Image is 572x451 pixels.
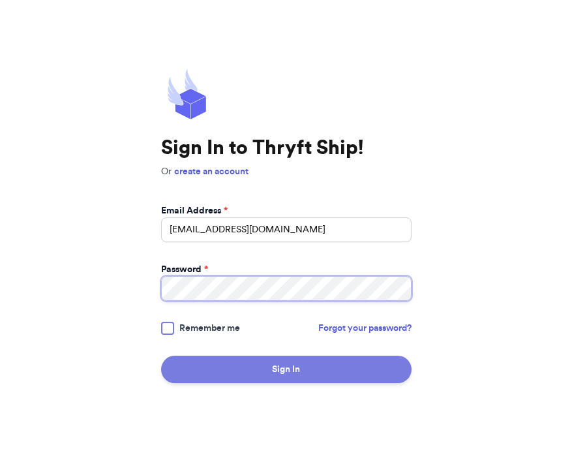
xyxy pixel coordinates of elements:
[179,322,240,335] span: Remember me
[161,165,412,178] p: Or
[161,136,412,160] h1: Sign In to Thryft Ship!
[161,356,412,383] button: Sign In
[161,263,208,276] label: Password
[161,204,228,217] label: Email Address
[174,167,248,176] a: create an account
[318,322,412,335] a: Forgot your password?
